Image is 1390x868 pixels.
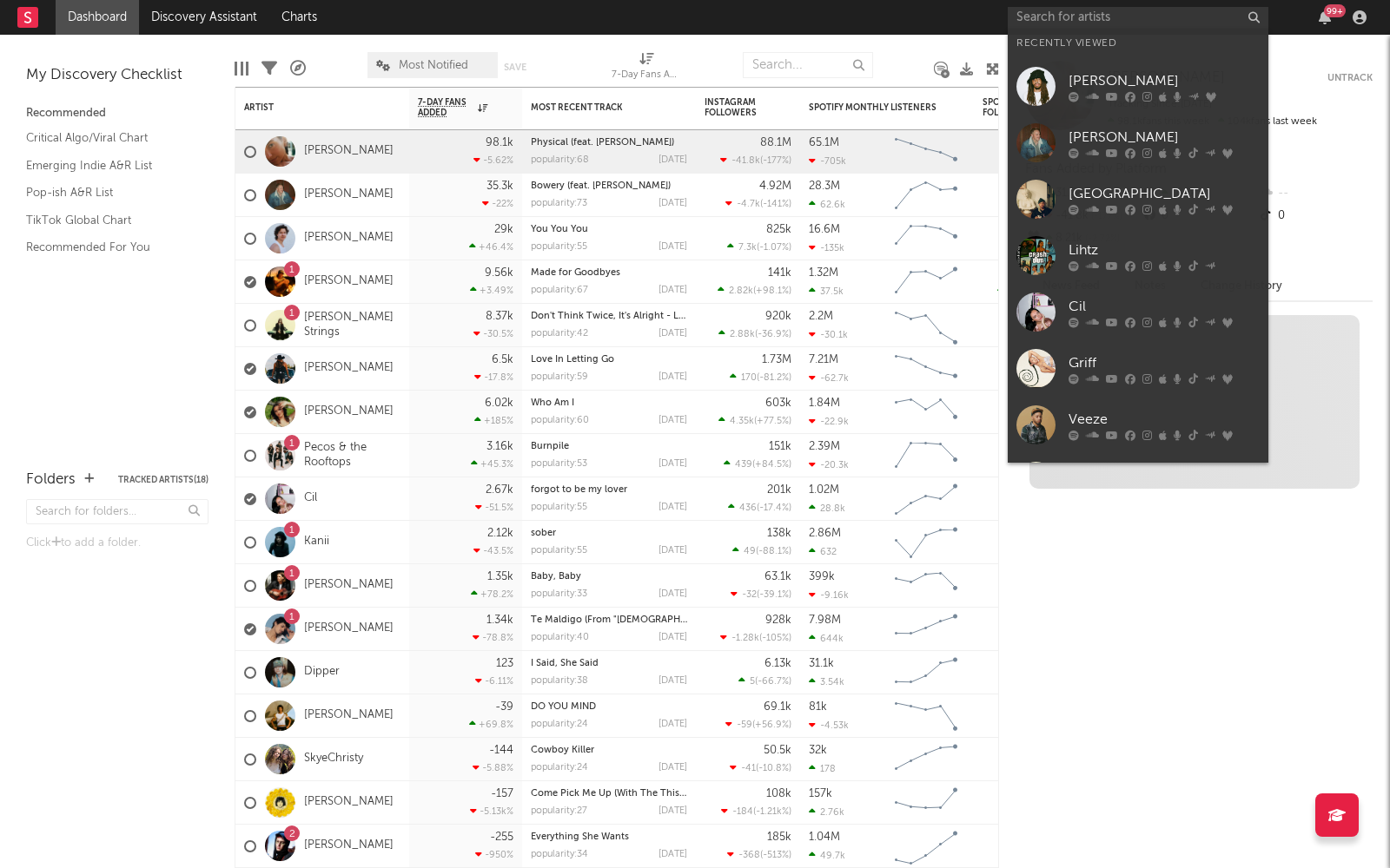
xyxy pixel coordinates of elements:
[531,746,687,755] div: Cowboy Killer
[486,441,513,452] div: 3.16k
[531,268,687,278] div: Made for Goodbyes
[738,243,757,253] span: 7.3k
[495,701,513,713] div: -39
[809,763,836,774] div: 178
[659,242,687,252] div: [DATE]
[304,491,317,506] a: Cil
[261,43,277,94] div: Filters
[809,503,845,514] div: 28.8k
[731,634,759,643] span: -1.28k
[486,137,513,148] div: 98.1k
[304,187,394,202] a: [PERSON_NAME]
[887,174,965,217] svg: Chart title
[531,832,687,842] div: Everything She Wants
[743,52,873,78] input: Search...
[809,102,939,113] div: Spotify Monthly Listeners
[531,442,569,451] a: Burnpile
[759,243,789,253] span: -1.07 %
[473,155,513,166] div: -5.62 %
[1008,7,1268,29] input: Search for artists
[531,746,594,755] a: Cowboy Killer
[730,372,791,383] div: ( )
[741,373,757,383] span: 170
[659,372,687,382] div: [DATE]
[494,224,513,235] div: 29k
[531,312,839,321] a: Don't Think Twice, It's Alright - Live At The American Legion Post 82
[474,372,513,383] div: -17.8 %
[730,417,754,426] span: 4.35k
[659,329,687,339] div: [DATE]
[473,762,513,773] div: -5.88 %
[758,547,789,556] span: -88.1 %
[489,745,513,756] div: -144
[738,851,760,860] span: -368
[474,415,513,426] div: +185 %
[1016,33,1260,54] div: Recently Viewed
[809,658,834,669] div: 31.1k
[504,62,526,72] button: Save
[766,224,791,235] div: 825k
[887,521,965,564] svg: Chart title
[720,632,791,643] div: ( )
[765,615,791,626] div: 928k
[26,470,76,490] div: Folders
[725,719,791,730] div: ( )
[759,590,789,600] span: -39.1 %
[531,398,687,408] div: Who Am I
[887,391,965,434] svg: Chart title
[750,677,755,687] span: 5
[809,528,841,539] div: 2.86M
[809,224,840,235] div: 16.6M
[763,851,789,860] span: -513 %
[531,832,629,842] a: Everything She Wants
[718,415,791,426] div: ( )
[659,459,687,469] div: [DATE]
[659,806,687,816] div: [DATE]
[724,458,791,470] div: ( )
[304,274,394,289] a: [PERSON_NAME]
[758,677,789,687] span: -66.7 %
[531,138,674,148] a: Physical (feat. [PERSON_NAME])
[1008,171,1268,227] a: [GEOGRAPHIC_DATA]
[659,763,687,773] div: [DATE]
[809,745,827,756] div: 32k
[1008,453,1268,510] a: NLE Choppa
[531,503,587,512] div: popularity: 55
[887,564,965,608] svg: Chart title
[1008,227,1268,284] a: Lihtz
[26,156,191,175] a: Emerging Indie A&R List
[755,460,789,470] span: +84.5 %
[760,137,791,148] div: 88.1M
[756,286,789,296] span: +98.1 %
[1069,297,1260,318] div: Cil
[758,330,789,339] span: -36.9 %
[756,807,789,817] span: -1.21k %
[737,720,752,730] span: -59
[1008,58,1268,115] a: [PERSON_NAME]
[809,701,827,713] div: 81k
[809,720,849,731] div: -4.53k
[809,398,840,409] div: 1.84M
[531,529,556,538] a: sober
[531,355,614,365] a: Love In Letting Go
[887,651,965,694] svg: Chart title
[492,354,513,365] div: 6.5k
[531,155,589,165] div: popularity: 68
[763,156,789,166] span: -177 %
[496,658,513,669] div: 123
[659,199,687,208] div: [DATE]
[531,199,587,208] div: popularity: 73
[26,238,191,257] a: Recommended For You
[730,330,755,339] span: 2.88k
[758,764,789,773] span: -10.8 %
[304,231,394,246] a: [PERSON_NAME]
[809,459,849,470] div: -20.3k
[764,745,791,756] div: 50.5k
[767,484,791,496] div: 201k
[1008,115,1268,171] a: [PERSON_NAME]
[809,806,844,818] div: 2.76k
[769,441,791,452] div: 151k
[809,589,849,601] div: -9.16k
[531,225,588,234] a: You You You
[304,361,394,376] a: [PERSON_NAME]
